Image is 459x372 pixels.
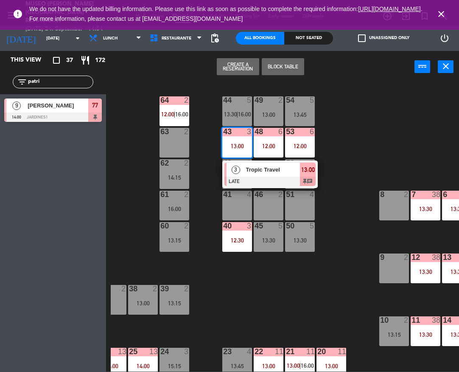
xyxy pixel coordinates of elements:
span: 37 [66,56,73,65]
div: 13:00 [254,363,283,369]
div: 2 [278,96,283,104]
div: 2 [184,159,189,167]
div: 13:30 [285,237,315,243]
button: power_input [414,60,430,73]
div: 2 [153,285,158,293]
div: This view [4,55,61,65]
div: 23 [223,348,224,355]
div: 2 [278,191,283,198]
div: Not seated [284,32,333,45]
label: Unassigned only [358,34,409,42]
div: 13:30 [411,332,440,338]
i: power_settings_new [439,33,450,43]
div: 2 [184,96,189,104]
span: 13:00 [301,165,315,175]
div: 2 [121,285,126,293]
div: 61 [160,191,161,198]
span: | [174,111,175,118]
span: Tropic Travel [246,165,300,174]
div: 13:45 [285,112,315,118]
i: restaurant [80,55,90,65]
span: 12:00 [161,111,174,118]
div: 11 [275,348,283,355]
a: . For more information, please contact us at [EMAIL_ADDRESS][DOMAIN_NAME] [29,6,423,22]
div: 2 [404,316,409,324]
div: All Bookings [236,32,284,45]
div: 38 [432,254,440,261]
div: 15:15 [160,363,189,369]
div: 60 [160,222,161,230]
div: 2 [184,128,189,135]
div: 3 [247,128,252,135]
div: 5 [310,222,315,230]
span: 13:30 [224,111,237,118]
div: 4 [247,348,252,355]
span: | [236,111,238,118]
a: [URL][DOMAIN_NAME] [358,6,421,12]
div: 13:30 [411,269,440,275]
div: 2 [184,191,189,198]
span: 9 [12,101,21,110]
i: filter_list [17,77,27,87]
div: 13:00 [254,112,283,118]
div: 10 [380,316,381,324]
div: 43 [223,128,224,135]
span: 77 [92,100,98,110]
div: 11 [306,348,315,355]
div: 14 [443,316,443,324]
span: 16:00 [301,362,314,369]
div: 6 [278,128,283,135]
span: 172 [95,56,105,65]
div: 13:45 [222,363,252,369]
div: 63 [160,128,161,135]
span: check_box_outline_blank [358,34,366,42]
div: 13:15 [379,332,409,338]
div: 20 [317,348,318,355]
div: 3 [247,222,252,230]
div: 38 [432,191,440,198]
div: 2 [247,159,252,167]
div: 2 [184,285,189,293]
i: close [441,61,451,71]
div: 13:30 [411,206,440,212]
div: 5 [278,222,283,230]
div: 44 [223,96,224,104]
div: 12:00 [285,143,315,149]
i: arrow_drop_down [73,33,83,43]
div: 2 [404,191,409,198]
div: 13 [118,348,126,355]
div: 13 [443,254,443,261]
div: 5 [310,96,315,104]
div: 14:00 [128,363,158,369]
div: 11 [338,348,346,355]
div: 5 [247,96,252,104]
span: 16:00 [238,111,251,118]
span: Restaurante [162,36,191,41]
div: 13:15 [160,237,189,243]
button: close [438,60,453,73]
div: 9 [380,254,381,261]
div: 14:00 [97,363,126,369]
div: 40 [223,222,224,230]
span: [PERSON_NAME] [28,101,88,110]
div: 16:00 [160,206,189,212]
input: Filter by name... [27,77,93,87]
div: 2 [404,254,409,261]
i: close [436,9,446,19]
div: 6 [443,191,443,198]
span: Lunch [103,36,118,41]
